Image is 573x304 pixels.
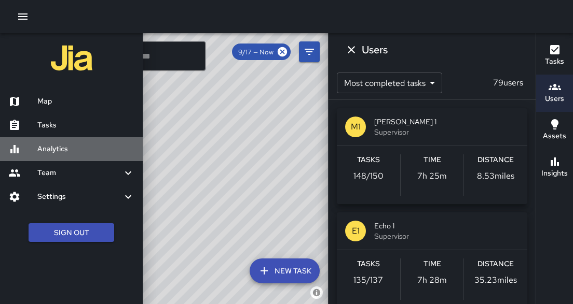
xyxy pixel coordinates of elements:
span: Supervisor [374,231,519,241]
h6: Tasks [357,154,380,166]
h6: Time [424,258,441,270]
h6: Users [362,41,388,58]
h6: Tasks [357,258,380,270]
p: 35.23 miles [474,274,517,286]
h6: Assets [543,131,566,142]
h6: Settings [37,191,122,202]
button: Dismiss [341,39,362,60]
p: 7h 28m [417,274,447,286]
span: Echo 1 [374,221,519,231]
p: M1 [351,121,361,133]
button: Sign Out [29,223,114,242]
h6: Team [37,167,122,179]
div: Most completed tasks [337,73,442,93]
h6: Time [424,154,441,166]
img: jia-logo [51,37,92,79]
p: 135 / 137 [353,274,383,286]
h6: Distance [477,154,514,166]
p: E1 [352,225,360,237]
p: 148 / 150 [353,170,384,182]
h6: Insights [541,168,568,179]
span: Supervisor [374,127,519,137]
h6: Tasks [545,56,564,67]
h6: Distance [477,258,514,270]
h6: Map [37,96,134,107]
button: New Task [250,258,320,283]
p: 79 users [489,77,527,89]
h6: Analytics [37,143,134,155]
h6: Tasks [37,120,134,131]
p: 7h 25m [417,170,447,182]
h6: Users [545,93,564,105]
span: [PERSON_NAME] 1 [374,117,519,127]
p: 8.53 miles [477,170,514,182]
